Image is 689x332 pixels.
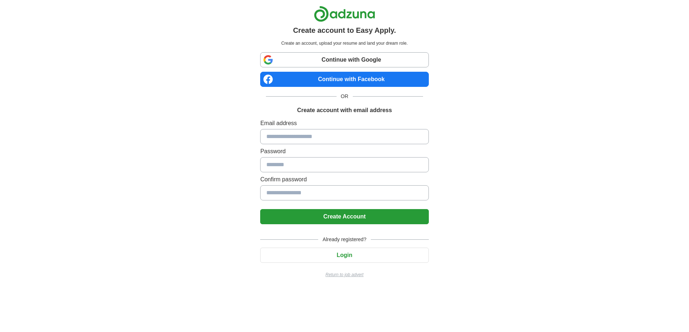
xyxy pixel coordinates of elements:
button: Create Account [260,209,428,224]
a: Continue with Facebook [260,72,428,87]
h1: Create account with email address [297,106,392,115]
label: Confirm password [260,175,428,184]
span: OR [337,93,353,100]
img: Adzuna logo [314,6,375,22]
label: Password [260,147,428,156]
p: Create an account, upload your resume and land your dream role. [262,40,427,47]
a: Login [260,252,428,258]
h1: Create account to Easy Apply. [293,25,396,36]
button: Login [260,248,428,263]
label: Email address [260,119,428,128]
a: Continue with Google [260,52,428,67]
a: Return to job advert [260,271,428,278]
span: Already registered? [318,236,370,243]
